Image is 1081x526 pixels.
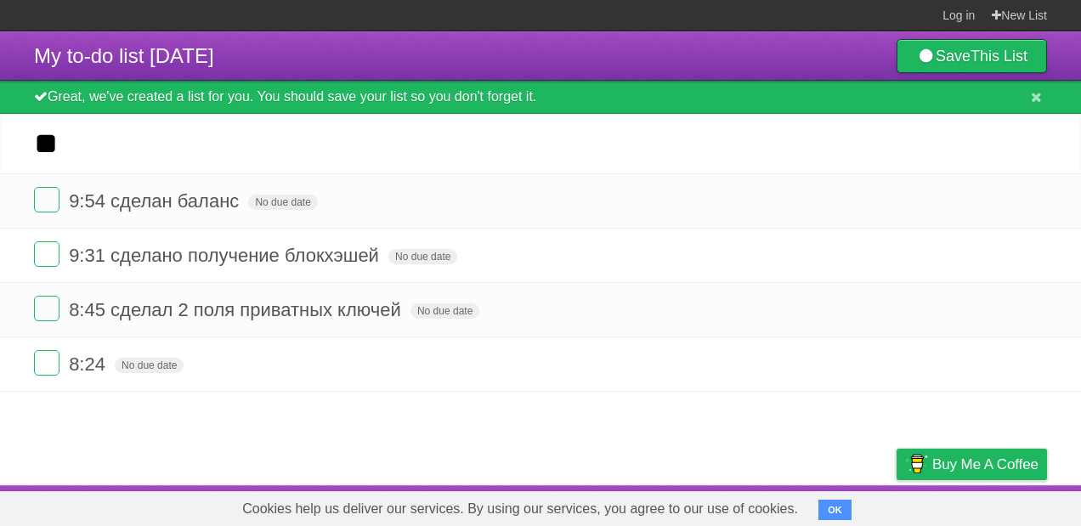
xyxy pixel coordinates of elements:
[34,350,59,376] label: Done
[248,195,317,210] span: No due date
[671,489,706,522] a: About
[897,39,1047,73] a: SaveThis List
[34,296,59,321] label: Done
[34,187,59,212] label: Done
[69,353,110,375] span: 8:24
[818,500,852,520] button: OK
[940,489,1047,522] a: Suggest a feature
[34,241,59,267] label: Done
[932,450,1039,479] span: Buy me a coffee
[34,44,214,67] span: My to-do list [DATE]
[69,245,383,266] span: 9:31 сделано получение блокхэшей
[115,358,184,373] span: No due date
[388,249,457,264] span: No due date
[905,450,928,478] img: Buy me a coffee
[69,190,243,212] span: 9:54 сделан баланс
[897,449,1047,480] a: Buy me a coffee
[225,492,815,526] span: Cookies help us deliver our services. By using our services, you agree to our use of cookies.
[971,48,1027,65] b: This List
[410,303,479,319] span: No due date
[817,489,854,522] a: Terms
[69,299,405,320] span: 8:45 сделал 2 поля приватных ключей
[727,489,795,522] a: Developers
[874,489,919,522] a: Privacy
